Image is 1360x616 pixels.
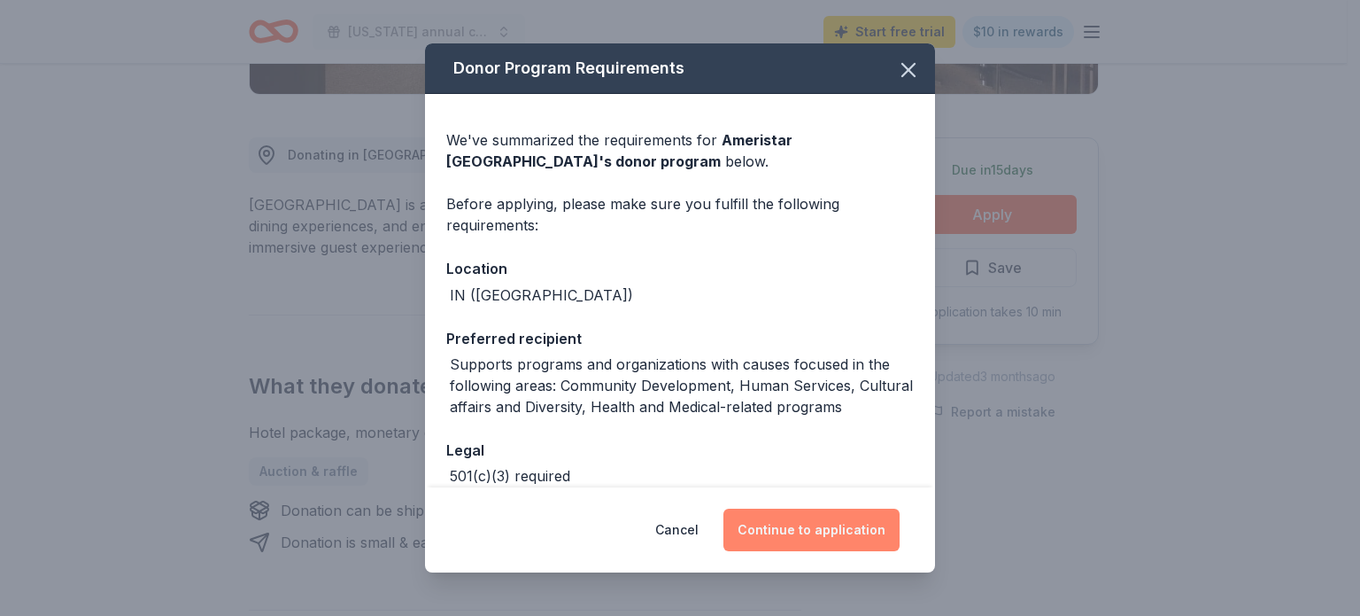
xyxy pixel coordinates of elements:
[425,43,935,94] div: Donor Program Requirements
[723,509,900,551] button: Continue to application
[450,465,570,487] div: 501(c)(3) required
[450,354,914,417] div: Supports programs and organizations with causes focused in the following areas: Community Develop...
[446,129,914,172] div: We've summarized the requirements for below.
[446,439,914,462] div: Legal
[446,257,914,280] div: Location
[446,193,914,236] div: Before applying, please make sure you fulfill the following requirements:
[450,285,633,306] div: IN ([GEOGRAPHIC_DATA])
[446,327,914,350] div: Preferred recipient
[655,509,699,551] button: Cancel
